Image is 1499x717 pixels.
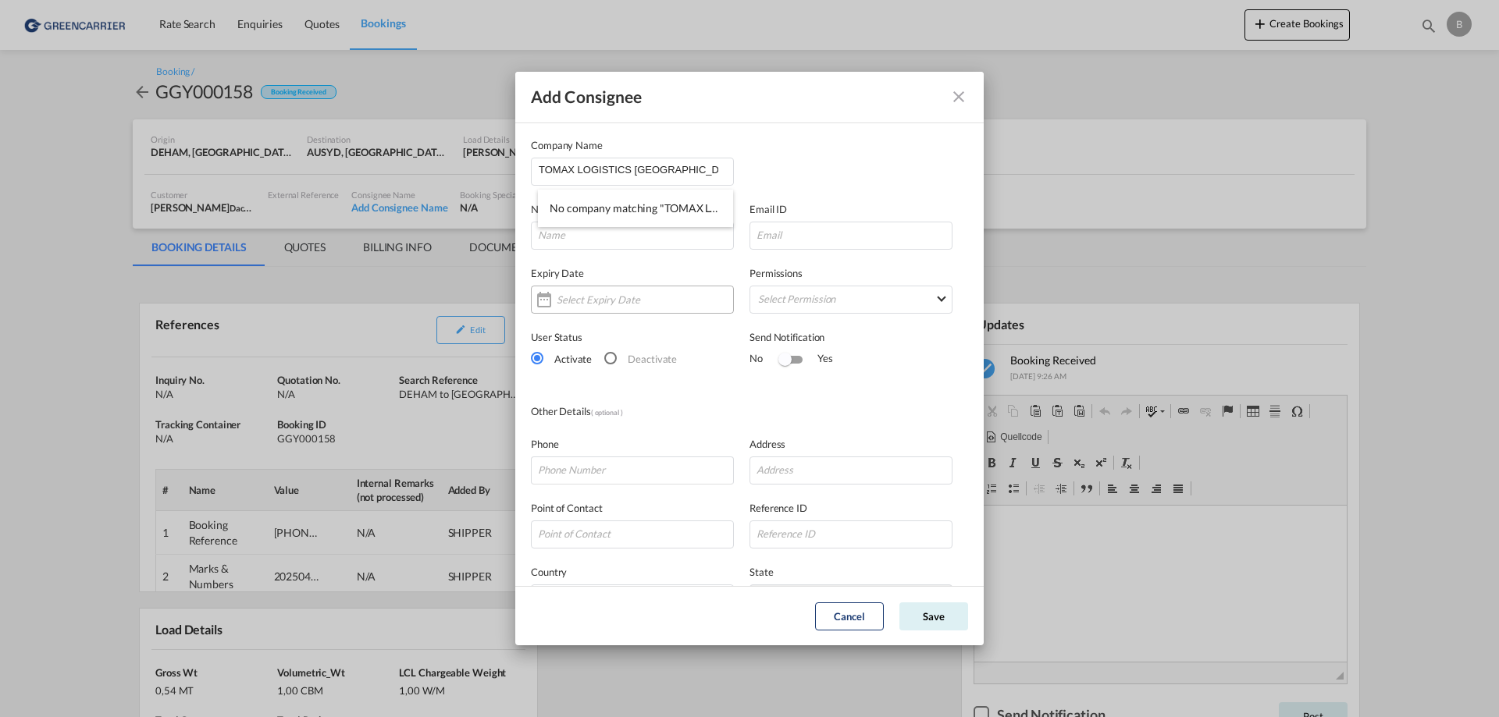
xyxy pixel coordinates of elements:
[531,520,734,548] input: Point of Contact
[16,16,357,32] body: WYSIWYG-Editor, editor2
[531,502,602,514] span: Point of Contact
[557,293,650,306] input: Select Expiry Date
[591,408,623,417] span: ( optional )
[564,87,642,106] span: Consignee
[749,584,952,612] md-select: State
[749,566,774,578] span: State
[531,329,734,345] div: User Status
[749,286,952,314] md-select: Select Permission
[531,87,561,106] span: Add
[539,158,733,182] input: Company
[604,350,677,367] md-radio-button: Deactivate
[531,222,734,250] input: Name
[531,456,734,485] input: Phone Number
[515,72,984,645] md-dialog: Add Consignee Company ...
[749,350,778,366] div: No
[538,190,733,227] li: No company matching "TOMAX LOGISTICS [GEOGRAPHIC_DATA]" were found.
[749,222,952,250] input: Email
[815,602,884,630] button: Cancel
[778,349,802,372] md-switch: Switch 1
[749,203,787,215] span: Email ID
[531,267,584,279] span: Expiry Date
[531,438,559,450] span: Phone
[749,267,803,279] span: Permissions
[531,203,558,215] span: Name
[749,438,785,450] span: Address
[749,456,952,485] input: Address
[531,350,592,367] md-radio-button: Activate
[749,502,807,514] span: Reference ID
[749,329,952,345] div: Send Notification
[531,403,749,421] div: Other Details
[531,584,734,612] md-select: Country
[749,520,952,548] input: Reference ID
[802,350,833,366] div: Yes
[899,602,968,630] button: Save
[531,566,567,578] span: Country
[531,139,603,151] span: Company Name
[949,87,968,106] md-icon: icon-close
[943,81,974,112] button: icon-close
